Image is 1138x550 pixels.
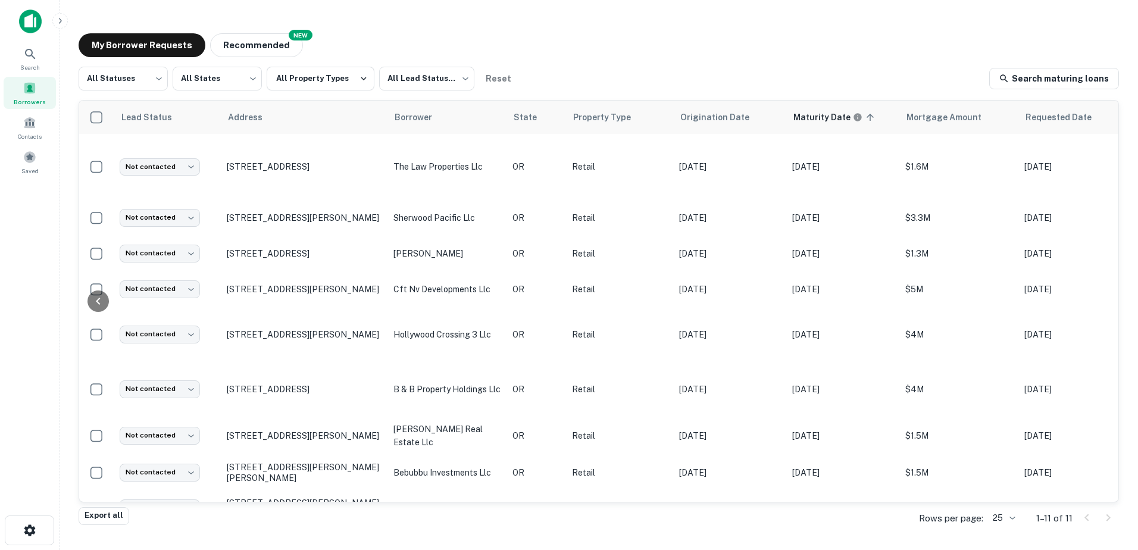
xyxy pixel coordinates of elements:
[4,146,56,178] a: Saved
[899,101,1018,134] th: Mortgage Amount
[673,101,786,134] th: Origination Date
[679,211,780,224] p: [DATE]
[79,33,205,57] button: My Borrower Requests
[227,212,382,223] p: [STREET_ADDRESS][PERSON_NAME]
[227,384,382,395] p: [STREET_ADDRESS]
[221,101,387,134] th: Address
[120,464,200,481] div: Not contacted
[120,427,200,444] div: Not contacted
[114,101,221,134] th: Lead Status
[679,328,780,341] p: [DATE]
[227,329,382,340] p: [STREET_ADDRESS][PERSON_NAME]
[120,280,200,298] div: Not contacted
[393,247,501,260] p: [PERSON_NAME]
[792,328,893,341] p: [DATE]
[792,383,893,396] p: [DATE]
[572,283,667,296] p: Retail
[906,110,997,124] span: Mortgage Amount
[228,110,278,124] span: Address
[572,466,667,479] p: Retail
[792,429,893,442] p: [DATE]
[393,383,501,396] p: b & b property holdings llc
[21,166,39,176] span: Saved
[786,101,899,134] th: Maturity dates displayed may be estimated. Please contact the lender for the most accurate maturi...
[792,160,893,173] p: [DATE]
[905,160,1012,173] p: $1.6M
[227,462,382,483] p: [STREET_ADDRESS][PERSON_NAME][PERSON_NAME]
[1024,328,1126,341] p: [DATE]
[512,429,560,442] p: OR
[120,499,200,517] div: Not contacted
[1024,383,1126,396] p: [DATE]
[289,30,312,40] div: NEW
[1024,283,1126,296] p: [DATE]
[905,383,1012,396] p: $4M
[20,62,40,72] span: Search
[512,328,560,341] p: OR
[393,160,501,173] p: the law properties llc
[566,101,673,134] th: Property Type
[1018,101,1131,134] th: Requested Date
[387,101,507,134] th: Borrower
[679,466,780,479] p: [DATE]
[1024,247,1126,260] p: [DATE]
[227,498,382,519] p: [STREET_ADDRESS][PERSON_NAME][PERSON_NAME]
[905,211,1012,224] p: $3.3M
[905,328,1012,341] p: $4M
[393,283,501,296] p: cft nv developments llc
[120,209,200,226] div: Not contacted
[792,211,893,224] p: [DATE]
[988,510,1017,527] div: 25
[227,284,382,295] p: [STREET_ADDRESS][PERSON_NAME]
[1026,110,1107,124] span: Requested Date
[793,111,862,124] div: Maturity dates displayed may be estimated. Please contact the lender for the most accurate maturi...
[1024,160,1126,173] p: [DATE]
[507,101,566,134] th: State
[393,423,501,449] p: [PERSON_NAME] real estate llc
[793,111,878,124] span: Maturity dates displayed may be estimated. Please contact the lender for the most accurate maturi...
[679,383,780,396] p: [DATE]
[120,158,200,176] div: Not contacted
[572,211,667,224] p: Retail
[679,283,780,296] p: [DATE]
[919,511,983,526] p: Rows per page:
[4,42,56,74] a: Search
[572,160,667,173] p: Retail
[4,111,56,143] a: Contacts
[512,211,560,224] p: OR
[395,110,448,124] span: Borrower
[905,466,1012,479] p: $1.5M
[14,97,46,107] span: Borrowers
[1036,511,1073,526] p: 1–11 of 11
[1024,429,1126,442] p: [DATE]
[173,63,262,94] div: All States
[572,328,667,341] p: Retail
[679,247,780,260] p: [DATE]
[512,247,560,260] p: OR
[18,132,42,141] span: Contacts
[267,67,374,90] button: All Property Types
[792,247,893,260] p: [DATE]
[572,383,667,396] p: Retail
[512,466,560,479] p: OR
[379,63,474,94] div: All Lead Statuses
[393,466,501,479] p: bebubbu investments llc
[905,283,1012,296] p: $5M
[989,68,1119,89] a: Search maturing loans
[79,507,129,525] button: Export all
[210,33,303,57] button: Recommended
[19,10,42,33] img: capitalize-icon.png
[905,429,1012,442] p: $1.5M
[514,110,552,124] span: State
[679,160,780,173] p: [DATE]
[792,283,893,296] p: [DATE]
[1024,211,1126,224] p: [DATE]
[393,211,501,224] p: sherwood pacific llc
[1078,455,1138,512] div: Chat Widget
[120,326,200,343] div: Not contacted
[1024,466,1126,479] p: [DATE]
[572,429,667,442] p: Retail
